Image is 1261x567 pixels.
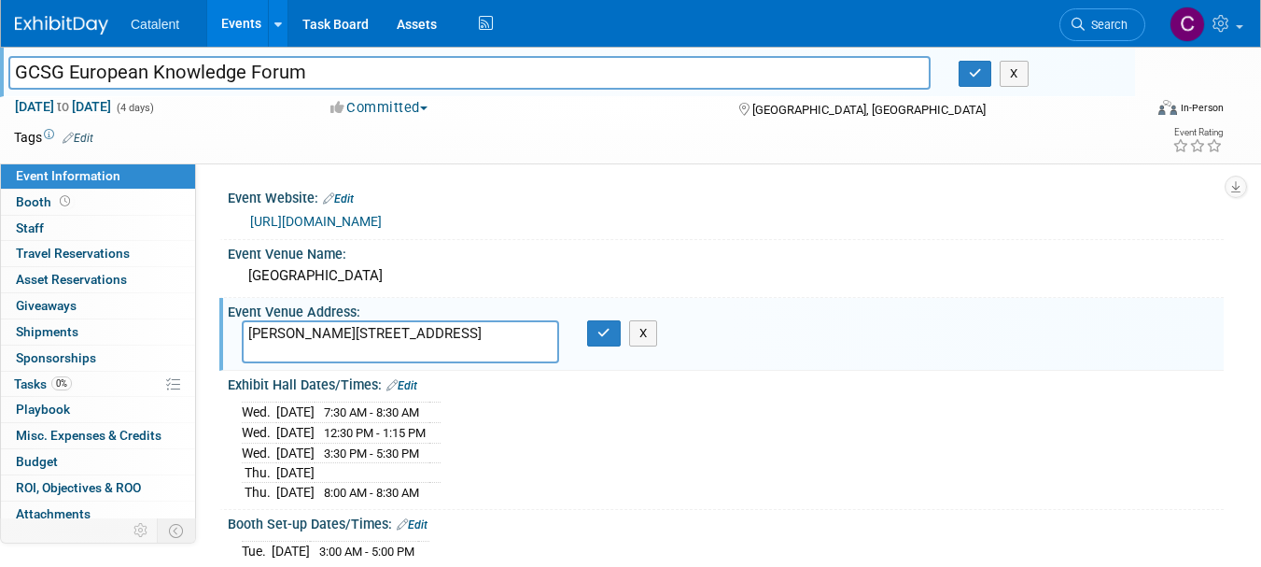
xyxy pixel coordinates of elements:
[228,298,1224,321] div: Event Venue Address:
[115,102,154,114] span: (4 days)
[242,403,276,423] td: Wed.
[228,371,1224,395] div: Exhibit Hall Dates/Times:
[324,98,435,118] button: Committed
[1,475,195,501] a: ROI, Objectives & ROO
[1,163,195,189] a: Event Information
[324,426,426,440] span: 12:30 PM - 1:15 PM
[1,267,195,292] a: Asset Reservations
[14,128,93,147] td: Tags
[242,542,272,561] td: Tue.
[1,319,195,345] a: Shipments
[242,483,276,503] td: Thu.
[54,99,72,114] span: to
[16,428,161,443] span: Misc. Expenses & Credits
[16,272,127,287] span: Asset Reservations
[16,168,120,183] span: Event Information
[16,402,70,417] span: Playbook
[1059,8,1145,41] a: Search
[629,320,658,347] button: X
[1,293,195,319] a: Giveaways
[242,463,276,483] td: Thu.
[1085,18,1128,32] span: Search
[397,518,427,532] a: Edit
[276,463,315,483] td: [DATE]
[1,397,195,422] a: Playbook
[276,403,315,423] td: [DATE]
[16,246,130,261] span: Travel Reservations
[14,98,112,115] span: [DATE] [DATE]
[1,502,195,527] a: Attachments
[16,324,78,339] span: Shipments
[242,423,276,444] td: Wed.
[319,545,414,559] span: 3:00 AM - 5:00 PM
[15,16,108,35] img: ExhibitDay
[16,298,77,313] span: Giveaways
[324,447,419,461] span: 3:30 PM - 5:30 PM
[323,192,354,206] a: Edit
[16,194,74,209] span: Booth
[1170,7,1205,42] img: Christina Szendi
[131,17,179,32] span: Catalent
[228,510,1224,534] div: Booth Set-up Dates/Times:
[1,190,195,215] a: Booth
[56,194,74,208] span: Booth not reserved yet
[1,372,195,397] a: Tasks0%
[1045,97,1224,125] div: Event Format
[1,216,195,241] a: Staff
[1,449,195,475] a: Budget
[276,443,315,463] td: [DATE]
[386,379,417,392] a: Edit
[16,220,44,235] span: Staff
[125,518,158,543] td: Personalize Event Tab Strip
[324,405,419,419] span: 7:30 AM - 8:30 AM
[272,542,310,561] td: [DATE]
[1158,100,1177,115] img: Format-Inperson.png
[16,454,58,469] span: Budget
[276,423,315,444] td: [DATE]
[324,486,419,500] span: 8:00 AM - 8:30 AM
[1,346,195,371] a: Sponsorships
[242,443,276,463] td: Wed.
[242,262,1210,291] div: [GEOGRAPHIC_DATA]
[158,518,196,543] td: Toggle Event Tabs
[1,241,195,266] a: Travel Reservations
[14,376,72,391] span: Tasks
[276,483,315,503] td: [DATE]
[16,506,91,521] span: Attachments
[51,376,72,390] span: 0%
[1180,101,1224,115] div: In-Person
[228,184,1224,208] div: Event Website:
[1,423,195,448] a: Misc. Expenses & Credits
[250,214,382,229] a: [URL][DOMAIN_NAME]
[1000,61,1029,87] button: X
[16,350,96,365] span: Sponsorships
[1172,128,1223,137] div: Event Rating
[228,240,1224,263] div: Event Venue Name:
[63,132,93,145] a: Edit
[16,480,141,495] span: ROI, Objectives & ROO
[752,103,986,117] span: [GEOGRAPHIC_DATA], [GEOGRAPHIC_DATA]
